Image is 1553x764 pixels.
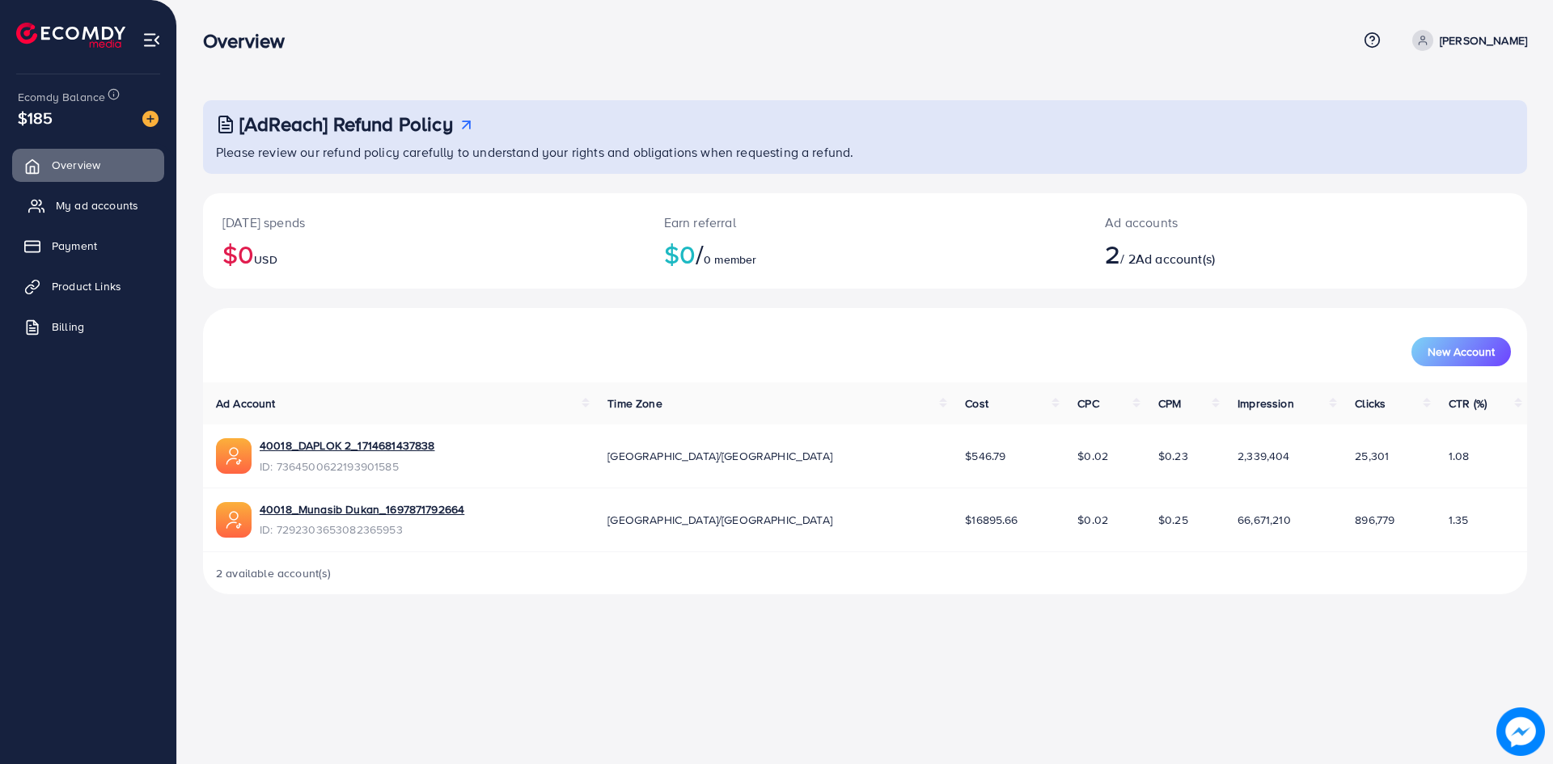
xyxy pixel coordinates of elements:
a: Billing [12,310,164,343]
span: $0.02 [1077,448,1108,464]
span: Ecomdy Balance [18,89,105,105]
span: Ad account(s) [1136,250,1215,268]
span: Billing [52,319,84,335]
p: [PERSON_NAME] [1440,31,1527,50]
span: 0 member [704,251,756,268]
img: logo [16,23,125,48]
a: Payment [12,230,164,262]
img: image [142,111,159,127]
span: 66,671,210 [1238,512,1291,528]
p: [DATE] spends [222,213,625,232]
span: Time Zone [607,395,662,412]
span: $185 [18,106,53,129]
span: USD [254,251,277,268]
p: Ad accounts [1105,213,1397,232]
span: Product Links [52,278,121,294]
span: $0.23 [1158,448,1188,464]
span: CPM [1158,395,1181,412]
span: 1.35 [1449,512,1469,528]
h3: [AdReach] Refund Policy [239,112,453,136]
span: CPC [1077,395,1098,412]
span: New Account [1428,346,1495,357]
p: Please review our refund policy carefully to understand your rights and obligations when requesti... [216,142,1517,162]
a: [PERSON_NAME] [1406,30,1527,51]
span: [GEOGRAPHIC_DATA]/[GEOGRAPHIC_DATA] [607,512,832,528]
button: New Account [1411,337,1511,366]
span: Clicks [1355,395,1386,412]
span: $546.79 [965,448,1005,464]
span: CTR (%) [1449,395,1487,412]
a: Overview [12,149,164,181]
span: Ad Account [216,395,276,412]
span: 896,779 [1355,512,1394,528]
img: image [1499,710,1542,753]
span: 2 available account(s) [216,565,332,581]
span: 2 [1105,235,1120,272]
span: $16895.66 [965,512,1018,528]
p: Earn referral [664,213,1067,232]
span: My ad accounts [56,197,138,213]
span: $0.02 [1077,512,1108,528]
span: ID: 7292303653082365953 [260,521,464,538]
h3: Overview [203,29,298,53]
span: Payment [52,238,97,254]
span: [GEOGRAPHIC_DATA]/[GEOGRAPHIC_DATA] [607,448,832,464]
span: ID: 7364500622193901585 [260,458,434,475]
span: / [696,235,704,272]
h2: $0 [222,238,625,269]
span: Overview [52,157,100,173]
img: menu [142,31,161,49]
span: $0.25 [1158,512,1188,528]
a: Product Links [12,270,164,302]
span: 25,301 [1355,448,1389,464]
a: My ad accounts [12,189,164,222]
img: ic-ads-acc.e4c84228.svg [216,502,252,538]
a: 40018_DAPLOK 2_1714681437838 [260,437,434,454]
h2: / 2 [1105,238,1397,269]
span: Cost [965,395,988,412]
span: 1.08 [1449,448,1470,464]
h2: $0 [664,238,1067,269]
span: 2,339,404 [1238,448,1289,464]
span: Impression [1238,395,1294,412]
img: ic-ads-acc.e4c84228.svg [216,438,252,474]
a: 40018_Munasib Dukan_1697871792664 [260,501,464,517]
